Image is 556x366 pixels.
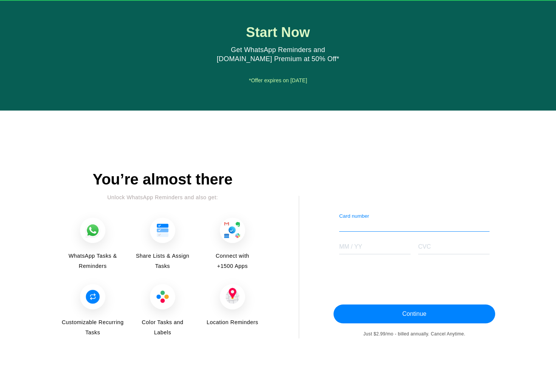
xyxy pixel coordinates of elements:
[208,46,348,64] div: Get WhatsApp Reminders and [DOMAIN_NAME] Premium at 50% Off*
[150,218,175,243] img: Share Lists & Assign Tasks
[150,284,175,309] img: Color Tasks and Labels
[131,251,195,271] span: Share Lists & Assign Tasks
[61,171,264,188] div: You’re almost there
[334,304,495,323] button: Continue
[61,192,264,203] div: Unlock WhatsApp Reminders and also get:
[220,218,245,243] img: Connect with +1500 Apps
[61,317,125,338] span: Customizable Recurring Tasks
[169,75,388,86] div: *Offer expires on [DATE]
[211,251,253,271] span: Connect with +1500 Apps
[80,284,105,309] img: Customizable Recurring Tasks
[141,317,184,338] span: Color Tasks and Labels
[339,221,490,228] iframe: Secure card number input frame
[220,284,245,309] img: Location Reminders
[80,218,105,243] img: WhatsApp Tasks & Reminders
[208,25,348,40] h1: Start Now
[61,251,125,271] span: WhatsApp Tasks & Reminders
[201,317,264,328] span: Location Reminders
[334,330,495,338] div: Just $2.99/mo - billed annually. Cancel Anytime.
